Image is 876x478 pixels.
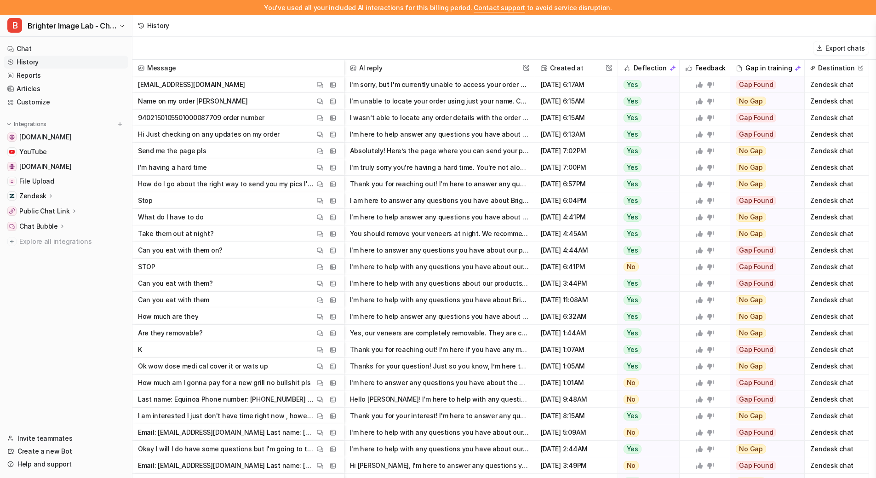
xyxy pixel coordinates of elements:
[19,191,46,201] p: Zendesk
[539,209,614,225] span: [DATE] 4:41PM
[539,308,614,325] span: [DATE] 6:32AM
[618,358,675,374] button: Yes
[539,225,614,242] span: [DATE] 4:45AM
[138,457,315,474] p: Email: [EMAIL_ADDRESS][DOMAIN_NAME] Last name: [PERSON_NAME] Phone number: [PHONE_NUMBER] First n...
[808,126,865,143] span: Zendesk chat
[539,143,614,159] span: [DATE] 7:02PM
[539,391,614,408] span: [DATE] 9:48AM
[736,146,766,155] span: No Gap
[9,134,15,140] img: brighterimagelab.com
[634,60,667,76] h2: Deflection
[7,237,17,246] img: explore all integrations
[624,113,641,122] span: Yes
[539,109,614,126] span: [DATE] 6:15AM
[138,126,280,143] p: Hi Just checking on any updates on my order
[618,93,675,109] button: Yes
[808,424,865,441] span: Zendesk chat
[9,179,15,184] img: File Upload
[808,391,865,408] span: Zendesk chat
[730,457,798,474] button: Gap Found
[539,126,614,143] span: [DATE] 6:13AM
[808,275,865,292] span: Zendesk chat
[618,325,675,341] button: Yes
[474,4,525,12] span: Contact support
[138,192,153,209] p: Stop
[808,209,865,225] span: Zendesk chat
[736,444,766,454] span: No Gap
[539,60,614,76] span: Created at
[138,76,245,93] p: [EMAIL_ADDRESS][DOMAIN_NAME]
[624,130,641,139] span: Yes
[624,395,639,404] span: No
[138,109,264,126] p: 9402150105501000087709 order number
[350,192,529,209] button: I am here to answer any questions you have about Brighter Image Lab products or processes. If at ...
[736,378,776,387] span: Gap Found
[624,362,641,371] span: Yes
[624,461,639,470] span: No
[4,96,128,109] a: Customize
[618,143,675,159] button: Yes
[808,242,865,259] span: Zendesk chat
[618,275,675,292] button: Yes
[618,76,675,93] button: Yes
[9,224,15,229] img: Chat Bubble
[808,93,865,109] span: Zendesk chat
[736,328,766,338] span: No Gap
[808,325,865,341] span: Zendesk chat
[730,176,798,192] button: No Gap
[730,374,798,391] button: Gap Found
[4,432,128,445] a: Invite teammates
[618,292,675,308] button: Yes
[138,93,248,109] p: Name on my order [PERSON_NAME]
[350,457,529,474] button: Hi [PERSON_NAME], I'm here to answer any questions you may have about our products or the process...
[350,76,529,93] button: I'm sorry, but I'm currently unable to access your order details due to a system issue. For immed...
[138,341,142,358] p: K
[19,234,125,249] span: Explore all integrations
[350,374,529,391] button: I'm here to answer any questions you have about the product or process! If you ever feel your que...
[736,411,766,420] span: No Gap
[808,358,865,374] span: Zendesk chat
[624,279,641,288] span: Yes
[624,196,641,205] span: Yes
[736,246,776,255] span: Gap Found
[4,458,128,471] a: Help and support
[730,325,798,341] button: No Gap
[350,93,529,109] button: I'm unable to locate your order using just your name. Could you please provide the email address ...
[808,259,865,275] span: Zendesk chat
[138,242,223,259] p: Can you eat with them on?
[808,374,865,391] span: Zendesk chat
[350,143,529,159] button: Absolutely! Here’s the page where you can send your photos: - If you are not yet a client, you ca...
[730,242,798,259] button: Gap Found
[730,143,798,159] button: No Gap
[730,358,798,374] button: No Gap
[730,341,798,358] button: Gap Found
[736,80,776,89] span: Gap Found
[138,159,207,176] p: I'm having a hard time
[539,192,614,209] span: [DATE] 6:04PM
[624,295,641,305] span: Yes
[618,374,675,391] button: No
[808,341,865,358] span: Zendesk chat
[539,457,614,474] span: [DATE] 3:49PM
[348,60,531,76] span: AI reply
[624,80,641,89] span: Yes
[808,292,865,308] span: Zendesk chat
[730,259,798,275] button: Gap Found
[736,97,766,106] span: No Gap
[539,242,614,259] span: [DATE] 4:44AM
[618,424,675,441] button: No
[618,209,675,225] button: Yes
[138,176,315,192] p: How do I go about the right way to send you my pics I'm in barest....
[624,179,641,189] span: Yes
[539,275,614,292] span: [DATE] 3:44PM
[539,441,614,457] span: [DATE] 2:44AM
[730,275,798,292] button: Gap Found
[350,159,529,176] button: I'm truly sorry you're having a hard time. You're not alone—many people feel nervous or embarrass...
[730,93,798,109] button: No Gap
[736,362,766,371] span: No Gap
[736,179,766,189] span: No Gap
[736,113,776,122] span: Gap Found
[6,121,12,127] img: expand menu
[808,441,865,457] span: Zendesk chat
[350,358,529,374] button: Thanks for your question! Just so you know, I’m here to answer anything about our products or pro...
